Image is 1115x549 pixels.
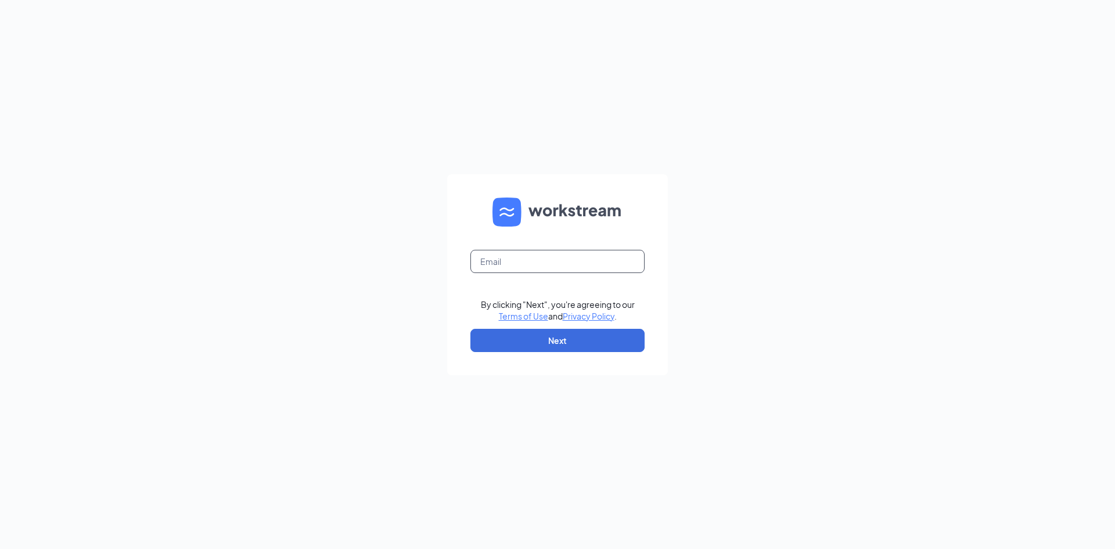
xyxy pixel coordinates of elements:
[470,329,645,352] button: Next
[470,250,645,273] input: Email
[492,198,623,227] img: WS logo and Workstream text
[499,311,548,321] a: Terms of Use
[563,311,614,321] a: Privacy Policy
[481,299,635,322] div: By clicking "Next", you're agreeing to our and .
